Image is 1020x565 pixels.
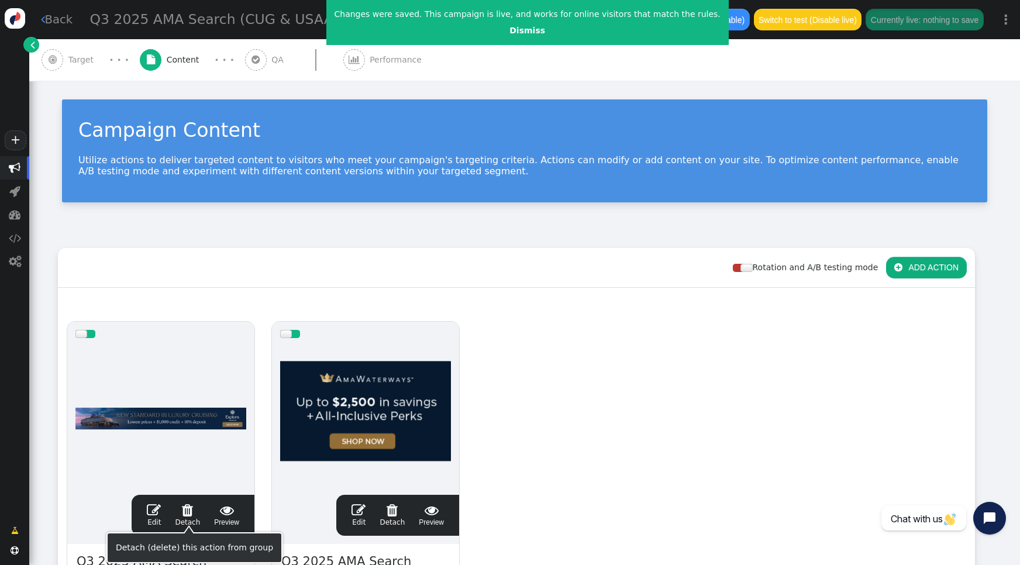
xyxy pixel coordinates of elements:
span:  [9,162,20,174]
a: Dismiss [509,26,545,35]
button: Switch to test (Disable live) [754,9,862,30]
a: Preview [214,503,239,528]
div: Detach (delete) this action from group [116,542,273,554]
a:  [3,520,27,541]
span: Detach [380,503,405,526]
a: ⋮ [992,2,1020,37]
span:  [9,256,21,267]
a:  Content · · · [140,39,245,81]
a:  Target · · · [42,39,140,81]
div: Rotation and A/B testing mode [733,261,886,274]
span: Preview [419,503,444,528]
span:  [419,503,444,517]
span:  [214,503,239,517]
a:  Performance [343,39,448,81]
span:  [9,209,20,221]
span:  [251,55,260,64]
a: Preview [419,503,444,528]
a:  QA [245,39,343,81]
span: Q3 2025 AMA Search (CUG & USAA) - Sail Next [90,11,413,27]
span:  [147,55,155,64]
span: Detach [175,503,200,526]
img: logo-icon.svg [5,8,25,29]
span:  [349,55,360,64]
span:  [30,39,35,51]
a: Edit [147,503,161,528]
span:  [380,503,405,517]
div: · · · [109,52,129,68]
a: + [5,130,26,150]
span:  [352,503,366,517]
span: Content [167,54,204,66]
span: Preview [214,503,239,528]
span:  [9,232,21,244]
a: Edit [352,503,366,528]
a: Detach [175,503,200,528]
span:  [11,525,19,537]
span:  [175,503,200,517]
button: Currently live: nothing to save [866,9,983,30]
span: QA [271,54,288,66]
span:  [894,263,902,272]
span: Performance [370,54,426,66]
a: Detach [380,503,405,528]
span:  [49,55,57,64]
span: Target [68,54,99,66]
div: · · · [215,52,234,68]
span:  [41,13,45,25]
span:  [9,185,20,197]
a:  [23,37,39,53]
a: Back [41,11,73,28]
span:  [147,503,161,517]
button: ADD ACTION [886,257,967,278]
div: Campaign Content [78,116,971,145]
p: Utilize actions to deliver targeted content to visitors who meet your campaign's targeting criter... [78,154,971,177]
span:  [11,546,19,554]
